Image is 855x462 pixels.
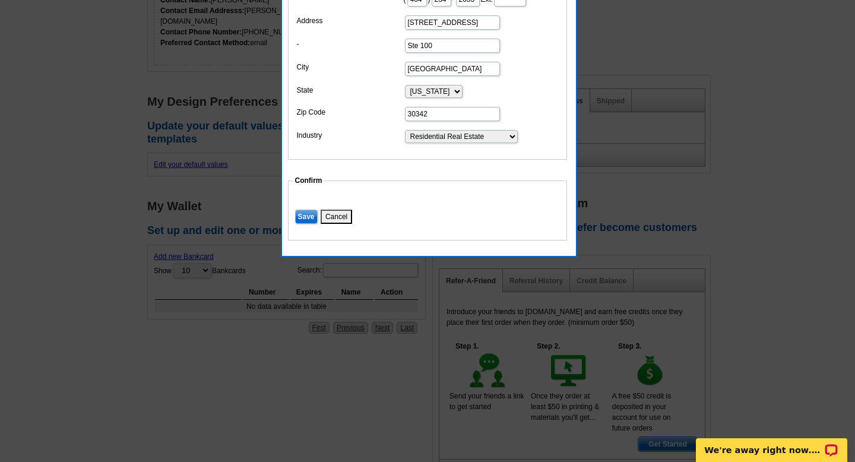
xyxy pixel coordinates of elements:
label: - [297,39,404,49]
label: City [297,62,404,72]
label: Zip Code [297,107,404,118]
legend: Confirm [294,175,324,186]
label: Address [297,15,404,26]
button: Cancel [321,210,352,224]
label: Industry [297,130,404,141]
label: State [297,85,404,96]
input: Save [295,210,318,224]
iframe: LiveChat chat widget [688,425,855,462]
